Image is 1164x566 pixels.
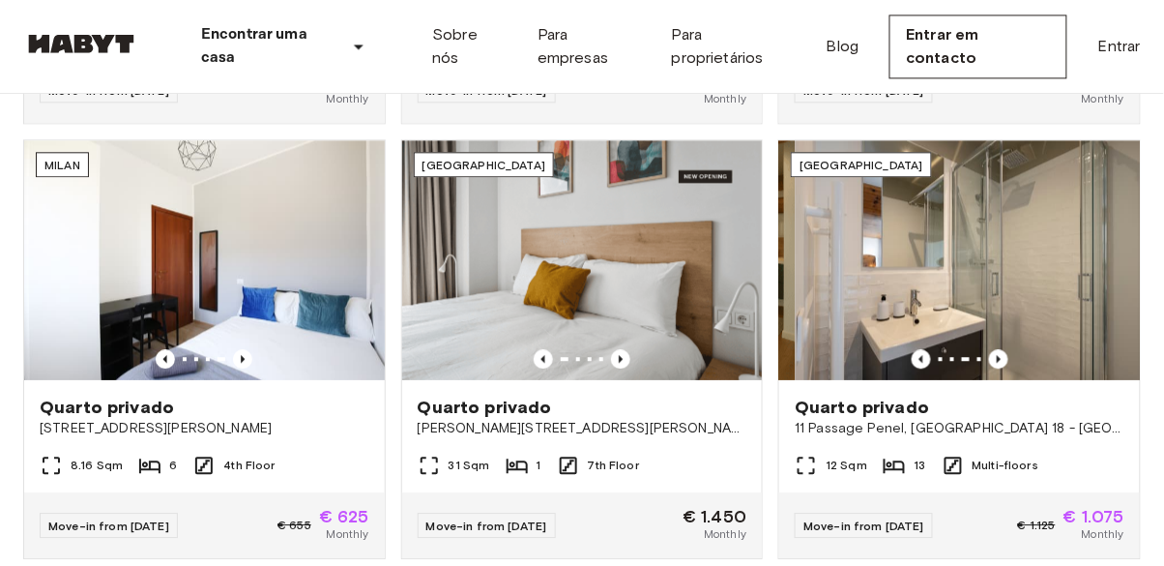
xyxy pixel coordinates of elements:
[912,349,931,369] button: Previous image
[795,419,1124,438] span: 11 Passage Penel, [GEOGRAPHIC_DATA] 18 - [GEOGRAPHIC_DATA]
[422,158,546,172] span: [GEOGRAPHIC_DATA]
[449,457,490,474] span: 31 Sqm
[156,349,175,369] button: Previous image
[1018,517,1056,534] span: € 1.125
[989,349,1008,369] button: Previous image
[973,457,1039,474] span: Multi-floors
[588,457,639,474] span: 7th Floor
[1098,35,1141,58] a: Entrar
[319,508,369,525] span: € 625
[611,349,630,369] button: Previous image
[795,140,1155,380] img: Marketing picture of unit FR-18-011-001-012
[432,23,507,70] a: Sobre nós
[40,419,369,438] span: [STREET_ADDRESS][PERSON_NAME]
[1082,525,1124,543] span: Monthly
[795,396,929,419] span: Quarto privado
[672,23,796,70] a: Para proprietários
[800,158,923,172] span: [GEOGRAPHIC_DATA]
[418,419,747,438] span: [PERSON_NAME][STREET_ADDRESS][PERSON_NAME][PERSON_NAME]
[44,158,80,172] span: Milan
[24,140,385,380] img: Marketing picture of unit IT-14-111-001-006
[534,349,553,369] button: Previous image
[704,90,746,107] span: Monthly
[233,349,252,369] button: Previous image
[48,519,169,533] span: Move-in from [DATE]
[914,457,925,474] span: 13
[169,457,177,474] span: 6
[683,508,746,525] span: € 1.450
[401,139,764,559] a: Marketing picture of unit ES-15-102-734-001Previous imagePrevious image[GEOGRAPHIC_DATA]Quarto pr...
[23,34,139,53] img: Habyt
[418,396,552,419] span: Quarto privado
[23,139,386,559] a: Previous imagePrevious imageMilanQuarto privado[STREET_ADDRESS][PERSON_NAME]8.16 Sqm64th FloorMov...
[537,457,541,474] span: 1
[223,457,275,474] span: 4th Floor
[201,23,339,70] p: Encontrar uma casa
[327,525,369,543] span: Monthly
[889,15,1067,78] a: Entrar em contacto
[48,83,169,98] span: Move-in from [DATE]
[71,457,123,474] span: 8.16 Sqm
[826,457,867,474] span: 12 Sqm
[803,519,924,533] span: Move-in from [DATE]
[327,90,369,107] span: Monthly
[778,139,1141,559] a: Previous imagePrevious image[GEOGRAPHIC_DATA]Quarto privado11 Passage Penel, [GEOGRAPHIC_DATA] 18...
[803,83,924,98] span: Move-in from [DATE]
[402,140,763,380] img: Marketing picture of unit ES-15-102-734-001
[426,519,547,533] span: Move-in from [DATE]
[1063,508,1124,525] span: € 1.075
[40,396,174,419] span: Quarto privado
[704,525,746,543] span: Monthly
[426,83,547,98] span: Move-in from [DATE]
[1082,90,1124,107] span: Monthly
[827,35,859,58] a: Blog
[538,23,641,70] a: Para empresas
[277,517,311,534] span: € 655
